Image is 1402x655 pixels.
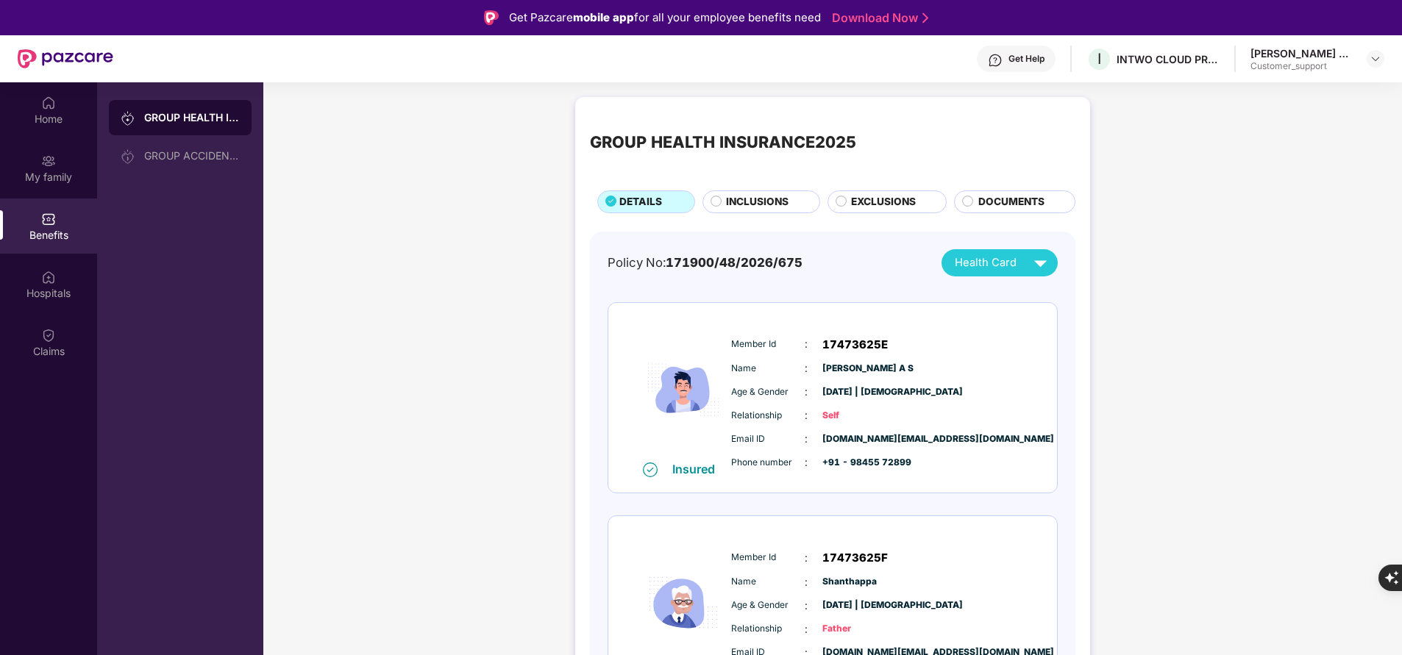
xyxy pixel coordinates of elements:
div: Get Pazcare for all your employee benefits need [509,9,821,26]
img: svg+xml;base64,PHN2ZyB3aWR0aD0iMjAiIGhlaWdodD0iMjAiIHZpZXdCb3g9IjAgMCAyMCAyMCIgZmlsbD0ibm9uZSIgeG... [121,111,135,126]
img: svg+xml;base64,PHN2ZyBpZD0iSG9zcGl0YWxzIiB4bWxucz0iaHR0cDovL3d3dy53My5vcmcvMjAwMC9zdmciIHdpZHRoPS... [41,270,56,284]
span: : [805,407,808,423]
span: [PERSON_NAME] A S [822,362,896,376]
span: : [805,598,808,614]
span: Phone number [731,456,805,470]
span: Relationship [731,409,805,423]
span: DOCUMENTS [978,194,1045,210]
img: New Pazcare Logo [18,49,113,68]
span: Member Id [731,551,805,565]
span: [DATE] | [DEMOGRAPHIC_DATA] [822,598,896,612]
span: : [805,431,808,447]
span: EXCLUSIONS [851,194,916,210]
span: Father [822,622,896,636]
span: [DATE] | [DEMOGRAPHIC_DATA] [822,385,896,399]
div: GROUP ACCIDENTAL INSURANCE [144,150,240,162]
span: INCLUSIONS [726,194,789,210]
img: svg+xml;base64,PHN2ZyB3aWR0aD0iMjAiIGhlaWdodD0iMjAiIHZpZXdCb3g9IjAgMCAyMCAyMCIgZmlsbD0ibm9uZSIgeG... [41,154,56,168]
span: Name [731,362,805,376]
span: 171900/48/2026/675 [666,255,803,270]
strong: mobile app [573,10,634,24]
span: : [805,621,808,637]
img: svg+xml;base64,PHN2ZyB4bWxucz0iaHR0cDovL3d3dy53My5vcmcvMjAwMC9zdmciIHdpZHRoPSIxNiIgaGVpZ2h0PSIxNi... [643,462,658,477]
img: Logo [484,10,499,25]
span: I [1097,50,1101,68]
img: svg+xml;base64,PHN2ZyBpZD0iSGVscC0zMngzMiIgeG1sbnM9Imh0dHA6Ly93d3cudzMub3JnLzIwMDAvc3ZnIiB3aWR0aD... [988,53,1003,68]
span: Age & Gender [731,385,805,399]
img: svg+xml;base64,PHN2ZyB4bWxucz0iaHR0cDovL3d3dy53My5vcmcvMjAwMC9zdmciIHZpZXdCb3g9IjAgMCAyNCAyNCIgd2... [1028,250,1053,276]
div: Customer_support [1250,60,1353,72]
span: Email ID [731,432,805,446]
span: Member Id [731,337,805,351]
div: GROUP HEALTH INSURANCE2025 [144,110,240,125]
span: 17473625E [822,336,888,354]
span: : [805,454,808,470]
span: Self [822,409,896,423]
div: GROUP HEALTH INSURANCE2025 [590,129,856,154]
div: Insured [672,462,724,476]
span: : [805,384,808,400]
div: [PERSON_NAME] A S [1250,46,1353,60]
span: Shanthappa [822,575,896,589]
img: svg+xml;base64,PHN2ZyBpZD0iRHJvcGRvd24tMzJ4MzIiIHhtbG5zPSJodHRwOi8vd3d3LnczLm9yZy8yMDAwL3N2ZyIgd2... [1370,53,1381,65]
span: DETAILS [619,194,662,210]
span: : [805,574,808,590]
div: Policy No: [608,253,803,272]
span: Relationship [731,622,805,636]
img: svg+xml;base64,PHN2ZyBpZD0iSG9tZSIgeG1sbnM9Imh0dHA6Ly93d3cudzMub3JnLzIwMDAvc3ZnIiB3aWR0aD0iMjAiIG... [41,96,56,110]
img: svg+xml;base64,PHN2ZyBpZD0iQ2xhaW0iIHhtbG5zPSJodHRwOi8vd3d3LnczLm9yZy8yMDAwL3N2ZyIgd2lkdGg9IjIwIi... [41,328,56,343]
span: Health Card [955,254,1017,271]
span: : [805,360,808,376]
span: [DOMAIN_NAME][EMAIL_ADDRESS][DOMAIN_NAME] [822,432,896,446]
span: +91 - 98455 72899 [822,456,896,470]
a: Download Now [832,10,924,26]
span: Age & Gender [731,598,805,612]
div: Get Help [1008,53,1045,65]
span: : [805,550,808,566]
span: Name [731,575,805,589]
span: : [805,336,808,352]
img: icon [639,318,727,461]
div: INTWO CLOUD PRIVATE LIMITED [1117,52,1220,66]
img: svg+xml;base64,PHN2ZyBpZD0iQmVuZWZpdHMiIHhtbG5zPSJodHRwOi8vd3d3LnczLm9yZy8yMDAwL3N2ZyIgd2lkdGg9Ij... [41,212,56,226]
button: Health Card [942,249,1058,276]
span: 17473625F [822,549,888,567]
img: svg+xml;base64,PHN2ZyB3aWR0aD0iMjAiIGhlaWdodD0iMjAiIHZpZXdCb3g9IjAgMCAyMCAyMCIgZmlsbD0ibm9uZSIgeG... [121,149,135,164]
img: Stroke [922,10,928,26]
